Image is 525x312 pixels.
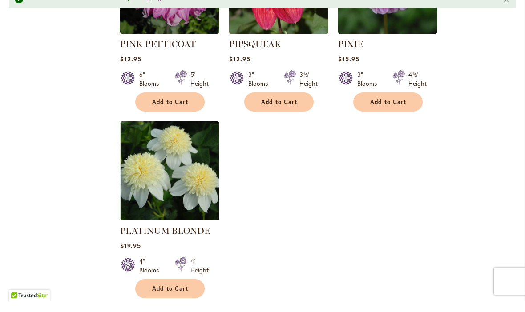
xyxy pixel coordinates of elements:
span: Add to Cart [370,109,407,117]
span: $15.95 [338,66,359,74]
a: PIXIE [338,50,363,60]
div: 4" Blooms [139,268,164,286]
div: 3" Blooms [248,81,273,99]
button: Add to Cart [353,104,423,123]
button: Add to Cart [244,104,314,123]
span: Add to Cart [152,296,189,304]
span: Add to Cart [261,109,298,117]
a: PLATINUM BLONDE [120,225,219,233]
div: You added PEACHES AND DREAMS to your . [29,5,489,14]
a: shopping cart [138,5,173,13]
a: PIPSQUEAK [229,38,328,47]
div: 5' Height [190,81,209,99]
div: 6" Blooms [139,81,164,99]
a: PIXIE [338,38,437,47]
iframe: Launch Accessibility Center [7,280,32,305]
button: Add to Cart [135,104,205,123]
div: 3" Blooms [357,81,382,99]
span: $19.95 [120,252,141,261]
div: 4½' Height [408,81,427,99]
div: 3½' Height [299,81,318,99]
a: PINK PETTICOAT [120,50,196,60]
div: 4' Height [190,268,209,286]
a: PIPSQUEAK [229,50,281,60]
span: $12.95 [120,66,141,74]
a: Pink Petticoat [120,38,219,47]
span: Add to Cart [152,109,189,117]
button: Add to Cart [135,290,205,309]
img: PLATINUM BLONDE [120,132,219,232]
span: $12.95 [229,66,250,74]
a: PLATINUM BLONDE [120,236,210,247]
